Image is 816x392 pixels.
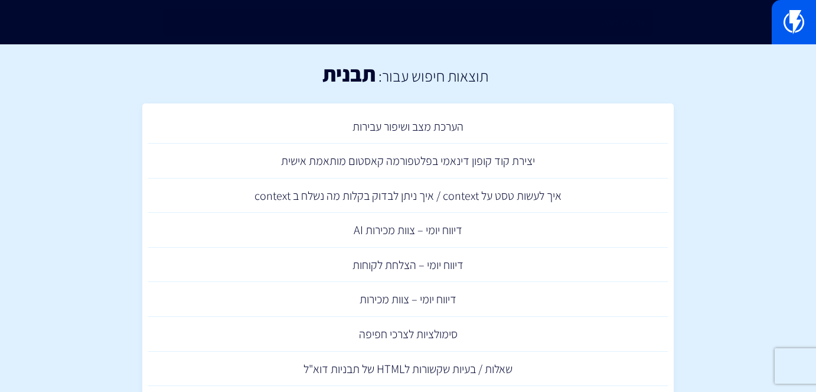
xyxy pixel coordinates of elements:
h2: תוצאות חיפוש עבור: [376,67,488,85]
a: הערכת מצב ושיפור עבירות [148,109,668,144]
a: דיווח יומי – הצלחת לקוחות [148,248,668,283]
a: איך לעשות טסט על context / איך ניתן לבדוק בקלות מה נשלח ב context [148,179,668,213]
a: שאלות / בעיות שקשורות לHTML של תבניות דוא"ל [148,352,668,387]
a: יצירת קוד קופון דינאמי בפלטפורמה קאסטום מותאמת אישית [148,144,668,179]
a: דיווח יומי – צוות מכירות [148,282,668,317]
a: דיווח יומי – צוות מכירות AI [148,213,668,248]
a: סימולציות לצרכי חפיפה [148,317,668,352]
h1: תבנית [322,62,376,86]
input: חיפוש מהיר... [163,9,652,36]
